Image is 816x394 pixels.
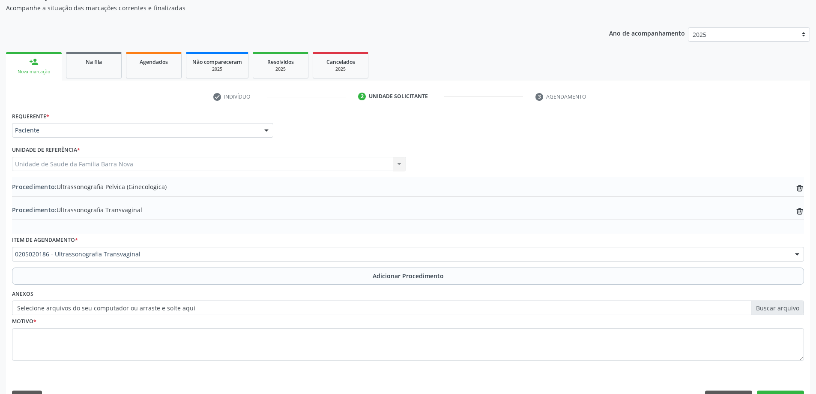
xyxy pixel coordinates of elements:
[12,69,56,75] div: Nova marcação
[326,58,355,66] span: Cancelados
[358,93,366,100] div: 2
[140,58,168,66] span: Agendados
[192,66,242,72] div: 2025
[15,250,786,259] span: 0205020186 - Ultrassonografia Transvaginal
[609,27,685,38] p: Ano de acompanhamento
[319,66,362,72] div: 2025
[12,268,804,285] button: Adicionar Procedimento
[12,205,142,214] span: Ultrassonografia Transvaginal
[369,93,428,100] div: Unidade solicitante
[192,58,242,66] span: Não compareceram
[12,144,80,157] label: Unidade de referência
[6,3,569,12] p: Acompanhe a situação das marcações correntes e finalizadas
[15,126,256,135] span: Paciente
[373,271,444,280] span: Adicionar Procedimento
[12,183,57,191] span: Procedimento:
[259,66,302,72] div: 2025
[267,58,294,66] span: Resolvidos
[86,58,102,66] span: Na fila
[12,234,78,247] label: Item de agendamento
[29,57,39,66] div: person_add
[12,182,167,191] span: Ultrassonografia Pelvica (Ginecologica)
[12,315,36,328] label: Motivo
[12,206,57,214] span: Procedimento:
[12,288,33,301] label: Anexos
[12,110,49,123] label: Requerente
